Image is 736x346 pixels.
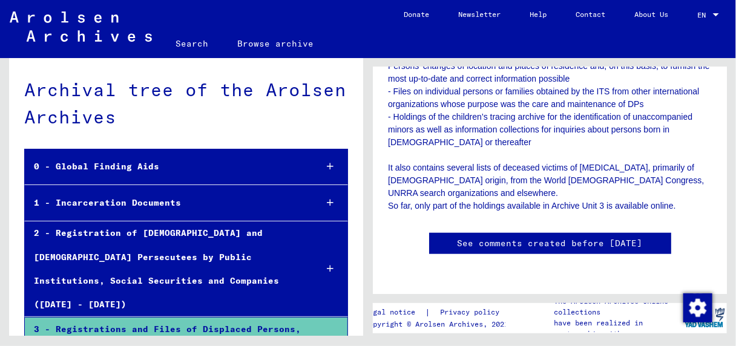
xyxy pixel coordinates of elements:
[162,29,223,58] a: Search
[364,306,425,319] a: Legal notice
[10,11,152,42] img: Arolsen_neg.svg
[697,11,711,19] span: EN
[554,318,683,339] p: have been realized in partnership with
[430,306,514,319] a: Privacy policy
[25,191,307,215] div: 1 - Incarceration Documents
[364,306,514,319] div: |
[24,76,348,131] div: Archival tree of the Arolsen Archives
[25,221,307,316] div: 2 - Registration of [DEMOGRAPHIC_DATA] and [DEMOGRAPHIC_DATA] Persecutees by Public Institutions,...
[458,237,643,250] a: See comments created before [DATE]
[683,293,712,322] img: Change consent
[554,296,683,318] p: The Arolsen Archives online collections
[683,293,712,322] div: Change consent
[25,155,307,178] div: 0 - Global Finding Aids
[223,29,329,58] a: Browse archive
[364,319,514,330] p: Copyright © Arolsen Archives, 2021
